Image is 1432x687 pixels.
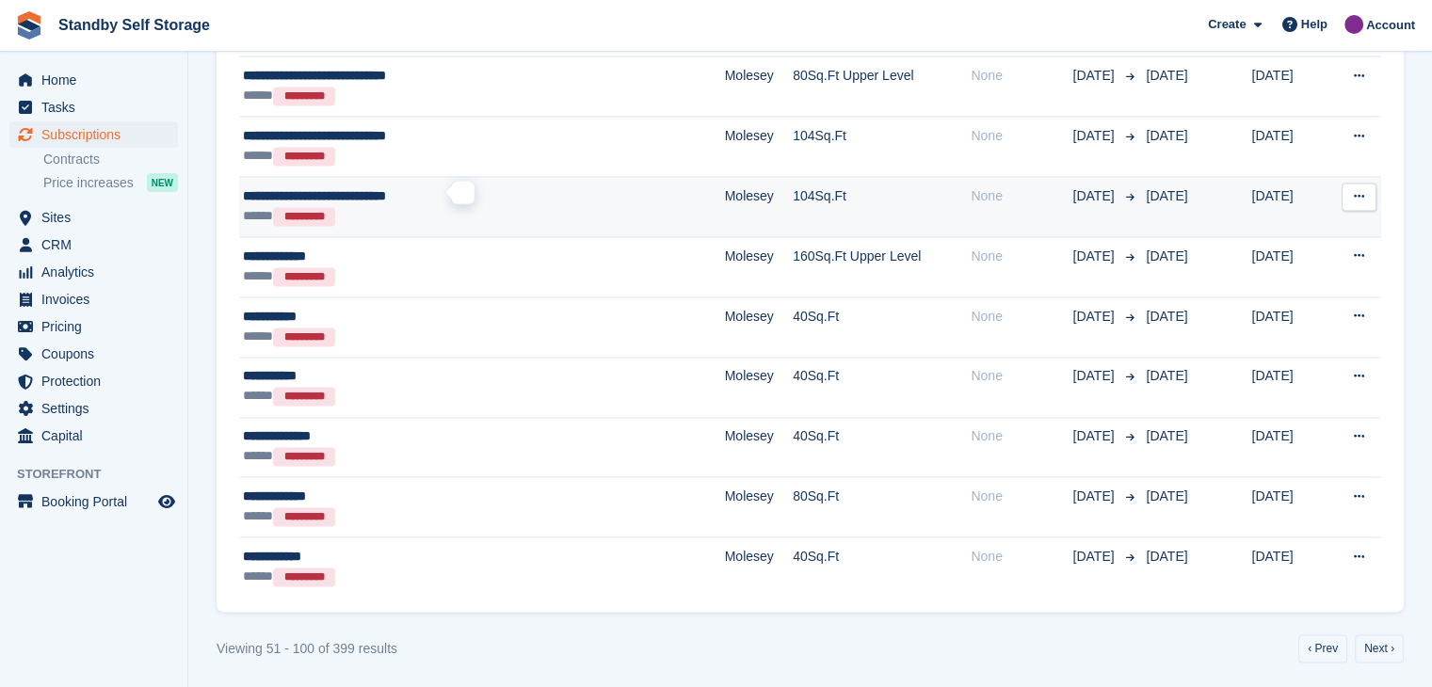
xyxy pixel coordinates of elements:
[1146,188,1187,203] span: [DATE]
[41,286,154,312] span: Invoices
[15,11,43,40] img: stora-icon-8386f47178a22dfd0bd8f6a31ec36ba5ce8667c1dd55bd0f319d3a0aa187defe.svg
[9,313,178,340] a: menu
[155,490,178,513] a: Preview store
[1301,15,1327,34] span: Help
[1251,117,1326,177] td: [DATE]
[1146,428,1187,443] span: [DATE]
[793,176,971,236] td: 104Sq.Ft
[1146,368,1187,383] span: [DATE]
[971,426,1072,446] div: None
[1251,537,1326,597] td: [DATE]
[1251,296,1326,357] td: [DATE]
[1146,549,1187,564] span: [DATE]
[793,236,971,296] td: 160Sq.Ft Upper Level
[1251,236,1326,296] td: [DATE]
[41,313,154,340] span: Pricing
[41,395,154,422] span: Settings
[9,286,178,312] a: menu
[9,259,178,285] a: menu
[1072,126,1118,146] span: [DATE]
[725,56,793,117] td: Molesey
[1295,634,1408,663] nav: Pages
[725,417,793,477] td: Molesey
[9,368,178,394] a: menu
[971,547,1072,567] div: None
[725,357,793,417] td: Molesey
[1298,634,1347,663] a: Previous
[217,639,397,659] div: Viewing 51 - 100 of 399 results
[9,395,178,422] a: menu
[725,176,793,236] td: Molesey
[725,477,793,537] td: Molesey
[793,56,971,117] td: 80Sq.Ft Upper Level
[1072,366,1118,386] span: [DATE]
[1146,248,1187,264] span: [DATE]
[971,66,1072,86] div: None
[1208,15,1246,34] span: Create
[971,247,1072,266] div: None
[147,173,178,192] div: NEW
[9,423,178,449] a: menu
[41,423,154,449] span: Capital
[41,94,154,120] span: Tasks
[1072,426,1118,446] span: [DATE]
[725,537,793,597] td: Molesey
[9,67,178,93] a: menu
[793,296,971,357] td: 40Sq.Ft
[9,121,178,148] a: menu
[971,366,1072,386] div: None
[1355,634,1404,663] a: Next
[793,117,971,177] td: 104Sq.Ft
[1251,357,1326,417] td: [DATE]
[41,67,154,93] span: Home
[9,204,178,231] a: menu
[793,417,971,477] td: 40Sq.Ft
[9,232,178,258] a: menu
[793,477,971,537] td: 80Sq.Ft
[1146,488,1187,503] span: [DATE]
[1146,68,1187,83] span: [DATE]
[1251,56,1326,117] td: [DATE]
[1146,128,1187,143] span: [DATE]
[51,9,217,40] a: Standby Self Storage
[1072,307,1118,327] span: [DATE]
[1072,247,1118,266] span: [DATE]
[1251,176,1326,236] td: [DATE]
[41,259,154,285] span: Analytics
[1072,66,1118,86] span: [DATE]
[17,465,187,484] span: Storefront
[1072,186,1118,206] span: [DATE]
[43,151,178,168] a: Contracts
[41,232,154,258] span: CRM
[971,487,1072,506] div: None
[1146,309,1187,324] span: [DATE]
[725,296,793,357] td: Molesey
[971,186,1072,206] div: None
[9,94,178,120] a: menu
[41,368,154,394] span: Protection
[1251,477,1326,537] td: [DATE]
[971,126,1072,146] div: None
[1072,487,1118,506] span: [DATE]
[1366,16,1415,35] span: Account
[9,341,178,367] a: menu
[41,121,154,148] span: Subscriptions
[43,174,134,192] span: Price increases
[1251,417,1326,477] td: [DATE]
[793,537,971,597] td: 40Sq.Ft
[971,307,1072,327] div: None
[725,117,793,177] td: Molesey
[1344,15,1363,34] img: Sue Ford
[793,357,971,417] td: 40Sq.Ft
[9,488,178,515] a: menu
[43,172,178,193] a: Price increases NEW
[1072,547,1118,567] span: [DATE]
[41,341,154,367] span: Coupons
[725,236,793,296] td: Molesey
[41,488,154,515] span: Booking Portal
[41,204,154,231] span: Sites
